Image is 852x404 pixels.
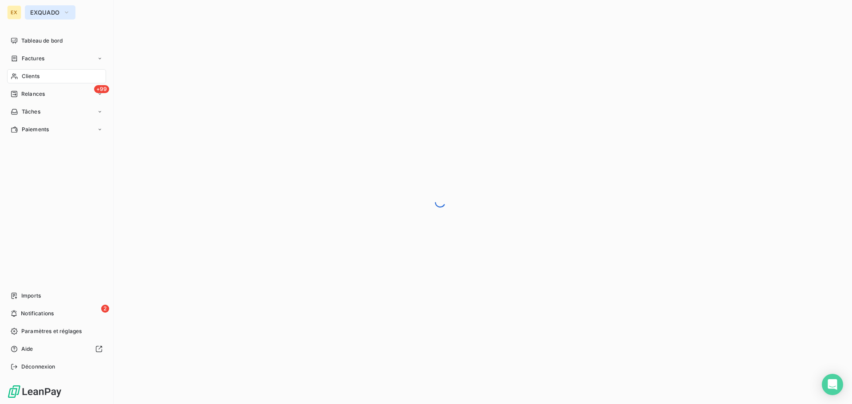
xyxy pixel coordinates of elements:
div: EX [7,5,21,20]
span: Aide [21,345,33,353]
span: 2 [101,305,109,313]
a: Aide [7,342,106,356]
span: Paiements [22,126,49,133]
div: Open Intercom Messenger [822,374,843,395]
span: Paramètres et réglages [21,327,82,335]
span: Factures [22,55,44,63]
span: EXQUADO [30,9,59,16]
span: Tableau de bord [21,37,63,45]
span: Tâches [22,108,40,116]
span: Notifications [21,310,54,318]
span: Clients [22,72,39,80]
span: Relances [21,90,45,98]
img: Logo LeanPay [7,384,62,399]
span: +99 [94,85,109,93]
span: Déconnexion [21,363,55,371]
span: Imports [21,292,41,300]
